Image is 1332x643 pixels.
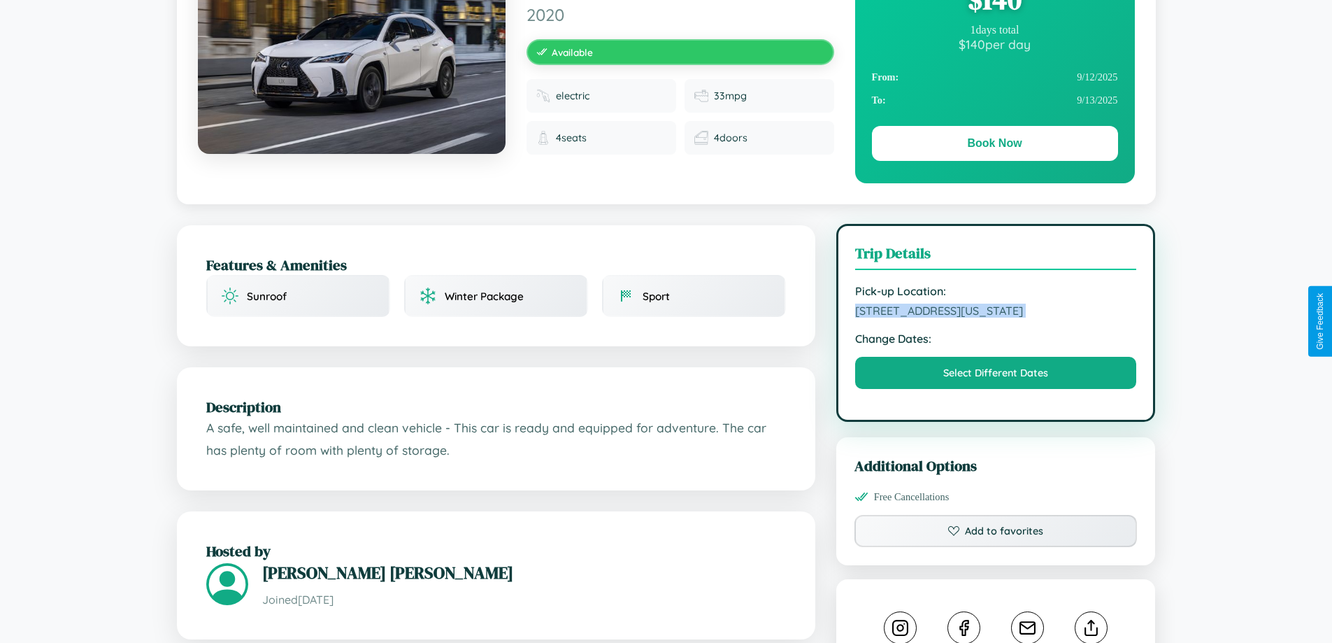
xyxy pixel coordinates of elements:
[872,71,899,83] strong: From:
[262,590,786,610] p: Joined [DATE]
[854,455,1138,476] h3: Additional Options
[854,515,1138,547] button: Add to favorites
[855,243,1137,270] h3: Trip Details
[874,491,950,503] span: Free Cancellations
[872,94,886,106] strong: To:
[855,304,1137,318] span: [STREET_ADDRESS][US_STATE]
[206,417,786,461] p: A safe, well maintained and clean vehicle - This car is ready and equipped for adventure. The car...
[552,46,593,58] span: Available
[445,290,524,303] span: Winter Package
[694,89,708,103] img: Fuel efficiency
[536,131,550,145] img: Seats
[872,89,1118,112] div: 9 / 13 / 2025
[714,90,747,102] span: 33 mpg
[855,284,1137,298] strong: Pick-up Location:
[206,397,786,417] h2: Description
[206,255,786,275] h2: Features & Amenities
[855,357,1137,389] button: Select Different Dates
[527,4,834,25] span: 2020
[714,132,747,144] span: 4 doors
[556,132,587,144] span: 4 seats
[556,90,589,102] span: electric
[872,126,1118,161] button: Book Now
[643,290,670,303] span: Sport
[872,36,1118,52] div: $ 140 per day
[855,332,1137,346] strong: Change Dates:
[536,89,550,103] img: Fuel type
[247,290,287,303] span: Sunroof
[1315,293,1325,350] div: Give Feedback
[872,24,1118,36] div: 1 days total
[262,561,786,584] h3: [PERSON_NAME] [PERSON_NAME]
[872,66,1118,89] div: 9 / 12 / 2025
[694,131,708,145] img: Doors
[206,541,786,561] h2: Hosted by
